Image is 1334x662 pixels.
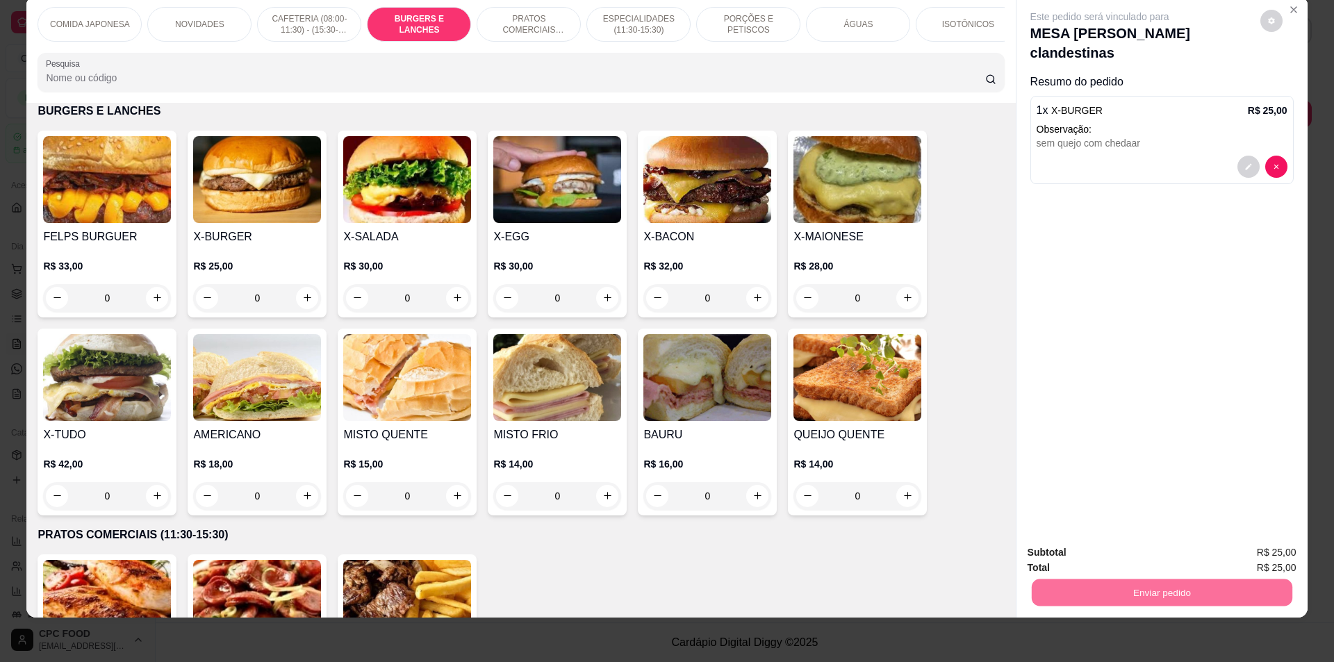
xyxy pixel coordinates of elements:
button: decrease-product-quantity [1237,156,1260,178]
p: COMIDA JAPONESA [50,19,130,30]
button: increase-product-quantity [596,485,618,507]
p: Este pedido será vinculado para [1030,10,1255,24]
p: Observação: [1037,122,1287,136]
p: R$ 25,00 [193,259,321,273]
img: product-image [493,136,621,223]
img: product-image [193,136,321,223]
p: R$ 14,00 [793,457,921,471]
button: decrease-product-quantity [46,485,68,507]
img: product-image [193,334,321,421]
button: increase-product-quantity [296,485,318,507]
img: product-image [43,334,171,421]
img: product-image [43,560,171,647]
img: product-image [793,136,921,223]
h4: MISTO FRIO [493,427,621,443]
h4: X-TUDO [43,427,171,443]
p: ISOTÔNICOS [942,19,994,30]
p: CAFETERIA (08:00-11:30) - (15:30-18:00) [269,13,349,35]
p: R$ 16,00 [643,457,771,471]
img: product-image [493,334,621,421]
button: decrease-product-quantity [1260,10,1283,32]
p: Resumo do pedido [1030,74,1294,90]
button: increase-product-quantity [146,485,168,507]
label: Pesquisa [46,58,85,69]
p: ESPECIALIDADES (11:30-15:30) [598,13,679,35]
p: NOVIDADES [175,19,224,30]
p: BURGERS E LANCHES [379,13,459,35]
p: R$ 42,00 [43,457,171,471]
img: product-image [343,136,471,223]
img: product-image [643,334,771,421]
h4: QUEIJO QUENTE [793,427,921,443]
img: product-image [193,560,321,647]
button: decrease-product-quantity [346,485,368,507]
h4: FELPS BURGUER [43,229,171,245]
p: BURGERS E LANCHES [38,103,1004,119]
p: PRATOS COMERCIAIS (11:30-15:30) [488,13,569,35]
p: R$ 28,00 [793,259,921,273]
p: 1 x [1037,102,1103,119]
p: R$ 14,00 [493,457,621,471]
h4: X-BURGER [193,229,321,245]
button: decrease-product-quantity [646,485,668,507]
p: MESA [PERSON_NAME] clandestinas [1030,24,1255,63]
input: Pesquisa [46,71,985,85]
button: decrease-product-quantity [1265,156,1287,178]
p: R$ 18,00 [193,457,321,471]
p: PORÇÕES E PETISCOS [708,13,789,35]
img: product-image [793,334,921,421]
img: product-image [643,136,771,223]
p: R$ 32,00 [643,259,771,273]
h4: X-SALADA [343,229,471,245]
img: product-image [343,334,471,421]
button: decrease-product-quantity [496,485,518,507]
p: R$ 30,00 [493,259,621,273]
button: increase-product-quantity [746,485,768,507]
h4: AMERICANO [193,427,321,443]
button: increase-product-quantity [446,485,468,507]
p: R$ 15,00 [343,457,471,471]
button: Enviar pedido [1031,579,1292,606]
p: ÁGUAS [843,19,873,30]
button: decrease-product-quantity [196,485,218,507]
p: PRATOS COMERCIAIS (11:30-15:30) [38,527,1004,543]
h4: BAURU [643,427,771,443]
button: decrease-product-quantity [796,485,818,507]
h4: X-EGG [493,229,621,245]
p: R$ 33,00 [43,259,171,273]
p: R$ 30,00 [343,259,471,273]
img: product-image [343,560,471,647]
img: product-image [43,136,171,223]
p: R$ 25,00 [1248,104,1287,117]
span: X-BURGER [1051,105,1103,116]
button: increase-product-quantity [896,485,919,507]
div: sem quejo com chedaar [1037,136,1287,150]
h4: X-MAIONESE [793,229,921,245]
h4: X-BACON [643,229,771,245]
h4: MISTO QUENTE [343,427,471,443]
